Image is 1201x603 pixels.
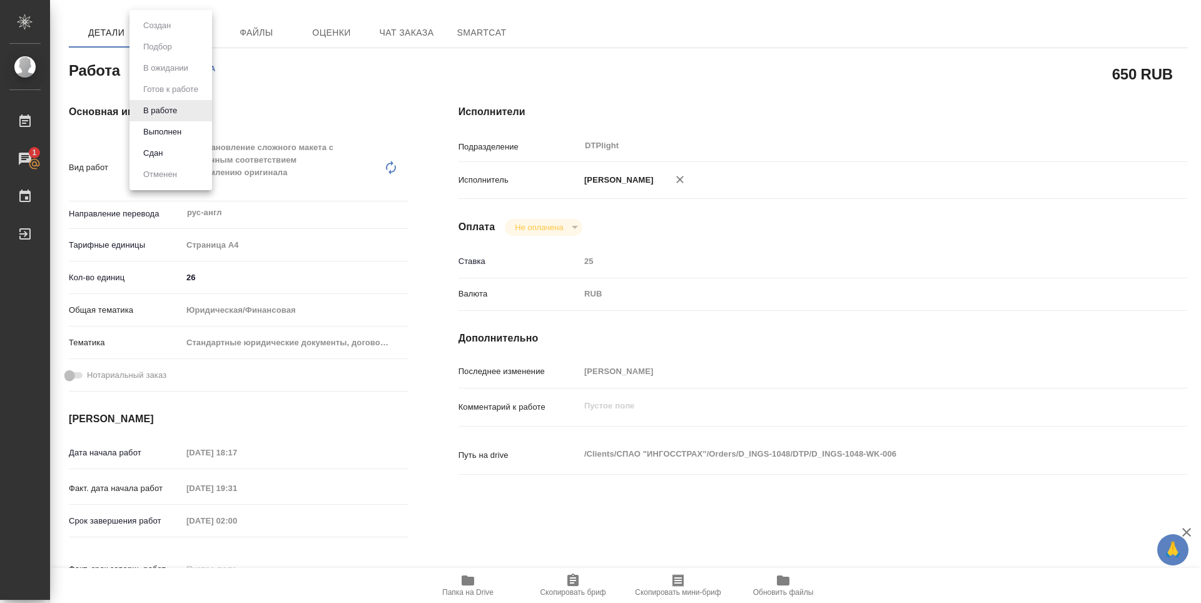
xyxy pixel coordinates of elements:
button: В работе [139,104,181,118]
button: Отменен [139,168,181,181]
button: Подбор [139,40,176,54]
button: Создан [139,19,175,33]
button: Сдан [139,146,166,160]
button: Готов к работе [139,83,202,96]
button: Выполнен [139,125,185,139]
button: В ожидании [139,61,192,75]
